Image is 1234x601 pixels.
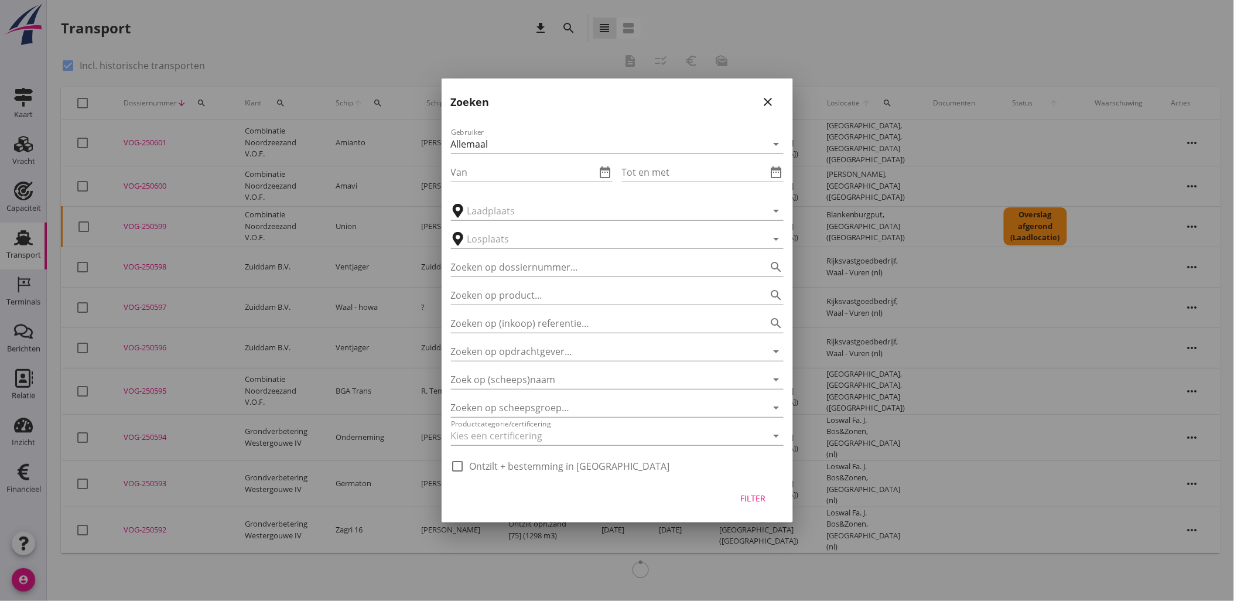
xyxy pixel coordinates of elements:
[770,344,784,358] i: arrow_drop_down
[770,373,784,387] i: arrow_drop_down
[470,460,670,472] label: Ontzilt + bestemming in [GEOGRAPHIC_DATA]
[599,165,613,179] i: date_range
[451,139,488,149] div: Allemaal
[467,230,751,248] input: Losplaats
[727,487,779,508] button: Filter
[770,288,784,302] i: search
[451,370,751,389] input: Zoek op (scheeps)naam
[770,260,784,274] i: search
[451,314,751,333] input: Zoeken op (inkoop) referentie…
[770,137,784,151] i: arrow_drop_down
[770,204,784,218] i: arrow_drop_down
[451,286,751,305] input: Zoeken op product...
[770,401,784,415] i: arrow_drop_down
[770,165,784,179] i: date_range
[467,202,751,220] input: Laadplaats
[770,316,784,330] i: search
[737,492,770,504] div: Filter
[451,163,596,182] input: Van
[451,342,751,361] input: Zoeken op opdrachtgever...
[761,95,775,109] i: close
[451,94,490,110] h2: Zoeken
[622,163,767,182] input: Tot en met
[770,429,784,443] i: arrow_drop_down
[451,258,751,276] input: Zoeken op dossiernummer...
[770,232,784,246] i: arrow_drop_down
